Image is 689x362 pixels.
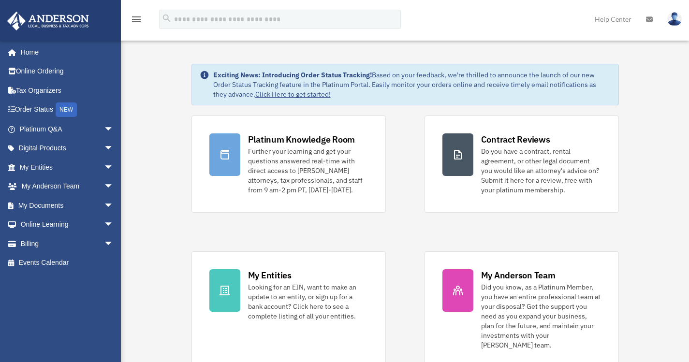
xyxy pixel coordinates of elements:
img: User Pic [667,12,682,26]
span: arrow_drop_down [104,234,123,254]
a: Platinum Knowledge Room Further your learning and get your questions answered real-time with dire... [191,116,386,213]
div: Contract Reviews [481,133,550,145]
span: arrow_drop_down [104,215,123,235]
a: Click Here to get started! [255,90,331,99]
a: Online Learningarrow_drop_down [7,215,128,234]
div: My Entities [248,269,292,281]
a: Home [7,43,123,62]
span: arrow_drop_down [104,158,123,177]
div: Platinum Knowledge Room [248,133,355,145]
div: Further your learning and get your questions answered real-time with direct access to [PERSON_NAM... [248,146,368,195]
img: Anderson Advisors Platinum Portal [4,12,92,30]
strong: Exciting News: Introducing Order Status Tracking! [213,71,372,79]
a: My Documentsarrow_drop_down [7,196,128,215]
a: Online Ordering [7,62,128,81]
a: Digital Productsarrow_drop_down [7,139,128,158]
div: Did you know, as a Platinum Member, you have an entire professional team at your disposal? Get th... [481,282,601,350]
div: Based on your feedback, we're thrilled to announce the launch of our new Order Status Tracking fe... [213,70,611,99]
i: search [161,13,172,24]
a: Platinum Q&Aarrow_drop_down [7,119,128,139]
a: menu [131,17,142,25]
i: menu [131,14,142,25]
div: Do you have a contract, rental agreement, or other legal document you would like an attorney's ad... [481,146,601,195]
span: arrow_drop_down [104,196,123,216]
a: Contract Reviews Do you have a contract, rental agreement, or other legal document you would like... [425,116,619,213]
a: Billingarrow_drop_down [7,234,128,253]
a: Order StatusNEW [7,100,128,120]
a: Events Calendar [7,253,128,273]
div: NEW [56,102,77,117]
a: Tax Organizers [7,81,128,100]
span: arrow_drop_down [104,139,123,159]
span: arrow_drop_down [104,119,123,139]
a: My Anderson Teamarrow_drop_down [7,177,128,196]
span: arrow_drop_down [104,177,123,197]
div: Looking for an EIN, want to make an update to an entity, or sign up for a bank account? Click her... [248,282,368,321]
a: My Entitiesarrow_drop_down [7,158,128,177]
div: My Anderson Team [481,269,556,281]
